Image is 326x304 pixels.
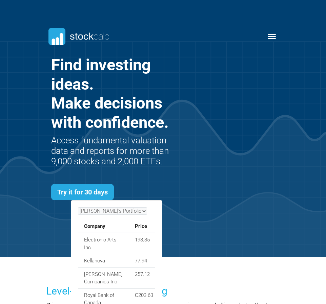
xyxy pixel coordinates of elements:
td: 257.12 [129,267,159,288]
th: Company [78,220,129,233]
button: Toggle navigation [264,32,280,41]
td: Electronic Arts Inc [78,233,129,254]
h1: Find investing ideas. Make decisions with confidence. [51,55,178,132]
td: [PERSON_NAME] Companies Inc [78,267,129,288]
td: 77.94 [129,254,159,268]
a: Try it for 30 days [51,184,114,200]
h2: Access fundamental valuation data and reports for more than 9,000 stocks and 2,000 ETFs. [51,135,178,167]
td: 193.35 [129,233,159,254]
th: Price [129,220,159,233]
td: Kellanova [78,254,129,268]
